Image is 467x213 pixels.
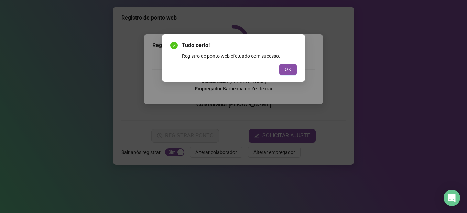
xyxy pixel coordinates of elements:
span: check-circle [170,42,178,49]
div: Registro de ponto web efetuado com sucesso. [182,52,297,60]
span: Tudo certo! [182,41,297,49]
button: OK [279,64,297,75]
div: Open Intercom Messenger [444,190,460,206]
span: OK [285,66,291,73]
